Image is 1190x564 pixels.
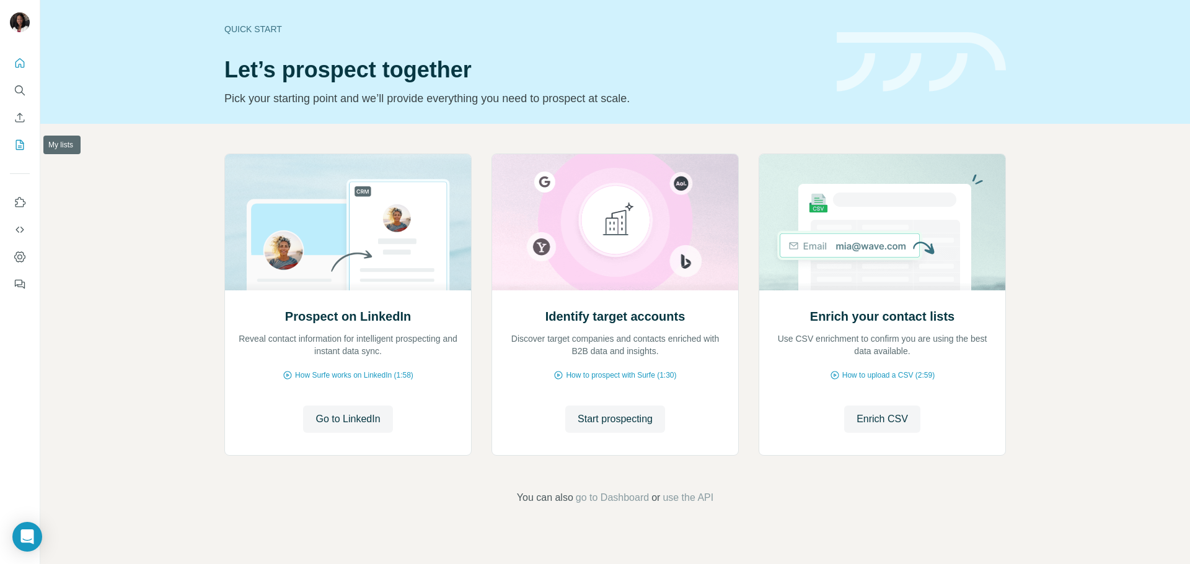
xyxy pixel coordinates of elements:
span: Start prospecting [578,412,653,427]
span: How Surfe works on LinkedIn (1:58) [295,370,413,381]
div: Quick start [224,23,822,35]
h2: Enrich your contact lists [810,308,954,325]
img: banner [837,32,1006,92]
p: Use CSV enrichment to confirm you are using the best data available. [772,332,993,357]
button: Start prospecting [565,406,665,433]
button: Use Surfe API [10,219,30,241]
button: Enrich CSV [10,106,30,129]
h2: Prospect on LinkedIn [285,308,411,325]
img: Enrich your contact lists [759,154,1006,290]
p: Pick your starting point and we’ll provide everything you need to prospect at scale. [224,90,822,107]
p: Reveal contact information for intelligent prospecting and instant data sync. [237,332,459,357]
button: use the API [663,490,713,505]
img: Avatar [10,12,30,32]
button: My lists [10,134,30,156]
span: Go to LinkedIn [315,412,380,427]
span: Enrich CSV [857,412,908,427]
h1: Let’s prospect together [224,58,822,82]
button: go to Dashboard [576,490,649,505]
p: Discover target companies and contacts enriched with B2B data and insights. [505,332,726,357]
img: Prospect on LinkedIn [224,154,472,290]
span: How to prospect with Surfe (1:30) [566,370,676,381]
span: or [651,490,660,505]
button: Search [10,79,30,102]
button: Go to LinkedIn [303,406,392,433]
button: Enrich CSV [844,406,920,433]
span: How to upload a CSV (2:59) [842,370,935,381]
button: Dashboard [10,246,30,268]
button: Quick start [10,52,30,74]
button: Feedback [10,273,30,295]
img: Identify target accounts [491,154,739,290]
button: Use Surfe on LinkedIn [10,191,30,214]
span: You can also [517,490,573,505]
div: Open Intercom Messenger [12,522,42,552]
h2: Identify target accounts [545,308,685,325]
